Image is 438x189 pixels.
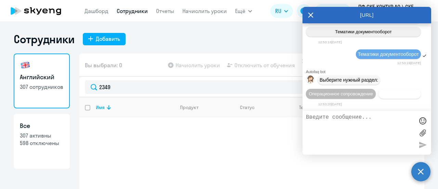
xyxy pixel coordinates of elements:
[306,89,376,99] button: Операционное сопровождение
[20,83,64,91] p: 307 сотрудников
[14,54,70,108] a: Английский307 сотрудников
[309,91,373,96] span: Операционное сопровождение
[180,104,234,110] div: Продукт
[335,29,392,34] span: Тематики документооборот
[320,77,378,83] span: Выберите нужный раздел:
[318,102,342,106] time: 12:53:20[DATE]
[417,128,428,138] label: Лимит 10 файлов
[117,8,148,14] a: Сотрудники
[85,80,419,94] input: Поиск по имени, email, продукту или статусу
[270,4,293,18] button: RU
[306,75,315,85] img: bot avatar
[85,8,108,14] a: Дашборд
[275,7,281,15] span: RU
[20,60,31,71] img: english
[235,7,245,15] span: Ещё
[318,40,342,44] time: 12:53:13[DATE]
[182,8,227,14] a: Начислить уроки
[358,3,422,19] p: ПФ СКБ КОНТУР АО \ СКБ Контур, ПФ СКБ КОНТУР, АО
[20,121,64,130] h3: Все
[235,4,252,18] button: Ещё
[358,51,419,57] span: Тематики документооборот
[355,3,432,19] button: ПФ СКБ КОНТУР АО \ СКБ Контур, ПФ СКБ КОНТУР, АО
[96,104,105,110] div: Имя
[96,104,174,110] div: Имя
[240,104,287,110] div: Статус
[293,104,350,110] div: Текущий уровень
[180,104,198,110] div: Продукт
[14,32,75,46] h1: Сотрудники
[83,33,126,45] button: Добавить
[20,132,64,139] p: 307 активны
[306,70,431,74] div: Autofaq bot
[397,61,421,65] time: 12:53:19[DATE]
[315,4,351,18] button: Балансbalance
[85,61,122,69] span: Вы выбрали: 0
[96,35,120,43] div: Добавить
[240,104,255,110] div: Статус
[382,91,418,96] span: Документооборот
[14,114,70,169] a: Все307 активны598 отключены
[299,104,338,110] div: Текущий уровень
[20,139,64,147] p: 598 отключены
[306,27,421,37] button: Тематики документооборот
[20,73,64,82] h3: Английский
[378,89,421,99] button: Документооборот
[156,8,174,14] a: Отчеты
